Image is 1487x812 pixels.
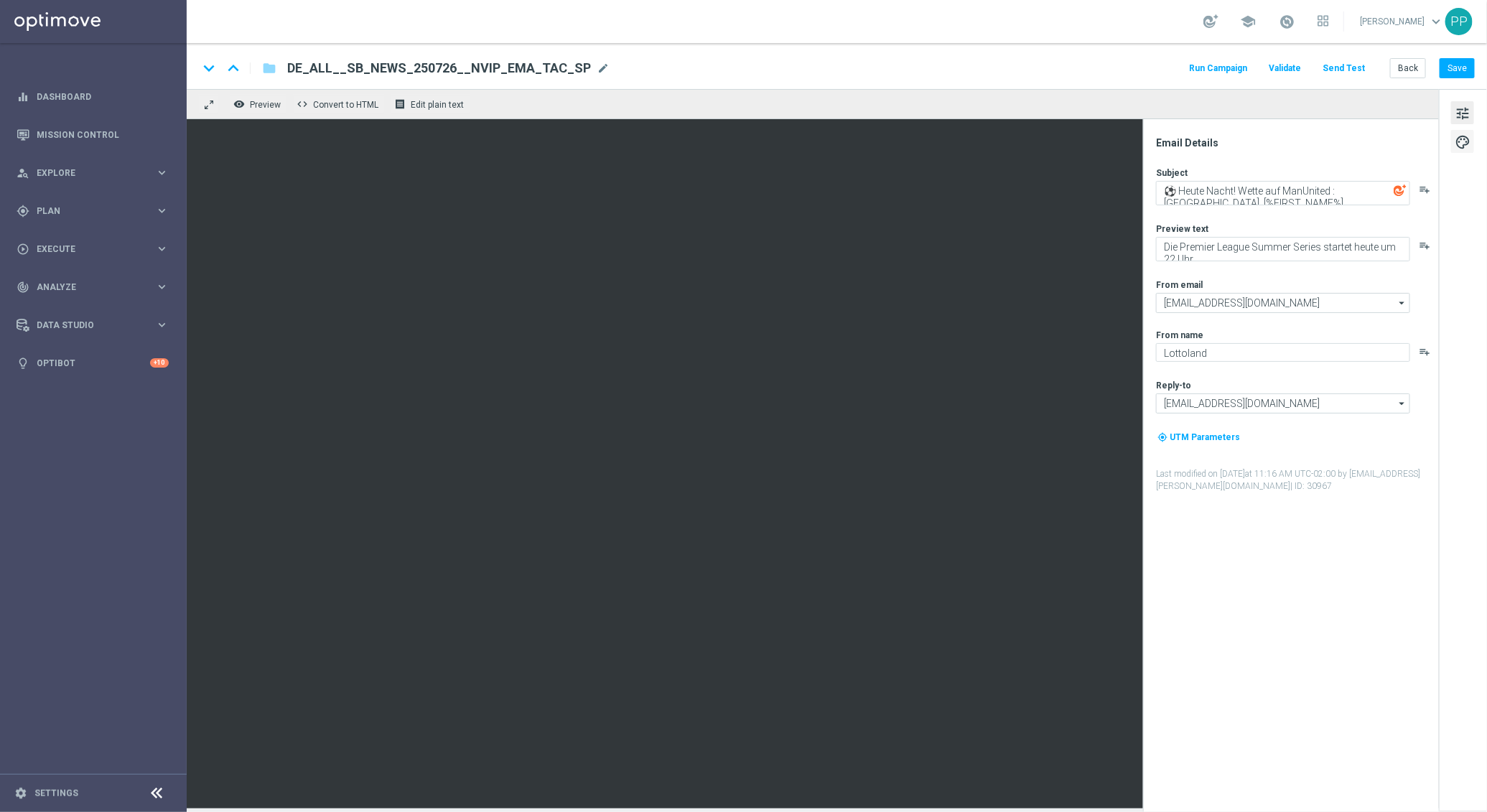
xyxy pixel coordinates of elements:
[16,129,169,141] button: Mission Control
[391,95,470,113] button: receipt Edit plain text
[297,98,308,110] span: code
[1156,136,1437,149] div: Email Details
[1156,293,1410,313] input: Select
[37,207,155,215] span: Plan
[16,91,169,103] button: equalizer Dashboard
[37,169,155,177] span: Explore
[1445,8,1473,35] div: PP
[262,60,276,77] i: folder
[1394,184,1407,197] img: optiGenie.svg
[293,95,385,113] button: code Convert to HTML
[17,281,29,294] i: track_changes
[1455,133,1470,151] span: palette
[223,57,244,79] i: keyboard_arrow_up
[155,204,169,218] i: keyboard_arrow_right
[155,280,169,294] i: keyboard_arrow_right
[1156,167,1188,179] label: Subject
[1428,14,1444,29] span: keyboard_arrow_down
[1156,380,1191,391] label: Reply-to
[1187,59,1249,78] button: Run Campaign
[17,116,169,154] div: Mission Control
[1320,59,1367,78] button: Send Test
[14,787,27,800] i: settings
[287,60,591,77] span: DE_ALL__SB_NEWS_250726__NVIP_EMA_TAC_SP
[155,318,169,332] i: keyboard_arrow_right
[1451,130,1474,153] button: palette
[1440,58,1475,78] button: Save
[16,319,169,331] button: Data Studio keyboard_arrow_right
[313,100,378,110] span: Convert to HTML
[17,205,29,218] i: gps_fixed
[1395,394,1409,413] i: arrow_drop_down
[230,95,287,113] button: remove_red_eye Preview
[17,357,29,370] i: lightbulb
[411,100,464,110] span: Edit plain text
[1419,240,1430,251] button: playlist_add
[37,283,155,291] span: Analyze
[394,98,406,110] i: receipt
[34,789,78,798] a: Settings
[16,205,169,217] button: gps_fixed Plan keyboard_arrow_right
[1290,481,1332,491] span: | ID: 30967
[1156,393,1410,414] input: Select
[17,167,29,179] i: person_search
[1395,294,1409,312] i: arrow_drop_down
[17,90,29,103] i: equalizer
[17,243,155,256] div: Execute
[17,205,155,218] div: Plan
[37,321,155,330] span: Data Studio
[261,57,278,80] button: folder
[1267,59,1303,78] button: Validate
[16,358,169,369] button: lightbulb Optibot +10
[1156,223,1208,235] label: Preview text
[1156,468,1437,493] label: Last modified on [DATE] at 11:16 AM UTC-02:00 by [EMAIL_ADDRESS][PERSON_NAME][DOMAIN_NAME]
[1455,104,1470,123] span: tune
[250,100,281,110] span: Preview
[1156,330,1203,341] label: From name
[17,344,169,382] div: Optibot
[17,319,155,332] div: Data Studio
[17,167,155,179] div: Explore
[17,243,29,256] i: play_circle_outline
[37,344,150,382] a: Optibot
[1269,63,1301,73] span: Validate
[198,57,220,79] i: keyboard_arrow_down
[155,166,169,179] i: keyboard_arrow_right
[37,116,169,154] a: Mission Control
[37,78,169,116] a: Dashboard
[1419,346,1430,358] button: playlist_add
[150,358,169,368] div: +10
[1451,101,1474,124] button: tune
[1170,432,1240,442] span: UTM Parameters
[1240,14,1256,29] span: school
[1157,432,1167,442] i: my_location
[16,243,169,255] button: play_circle_outline Execute keyboard_arrow_right
[16,281,169,293] button: track_changes Analyze keyboard_arrow_right
[1156,429,1241,445] button: my_location UTM Parameters
[1358,11,1445,32] a: [PERSON_NAME]keyboard_arrow_down
[155,242,169,256] i: keyboard_arrow_right
[597,62,610,75] span: mode_edit
[1156,279,1203,291] label: From email
[1419,184,1430,195] button: playlist_add
[17,78,169,116] div: Dashboard
[16,167,169,179] button: person_search Explore keyboard_arrow_right
[17,281,155,294] div: Analyze
[37,245,155,253] span: Execute
[1390,58,1426,78] button: Back
[233,98,245,110] i: remove_red_eye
